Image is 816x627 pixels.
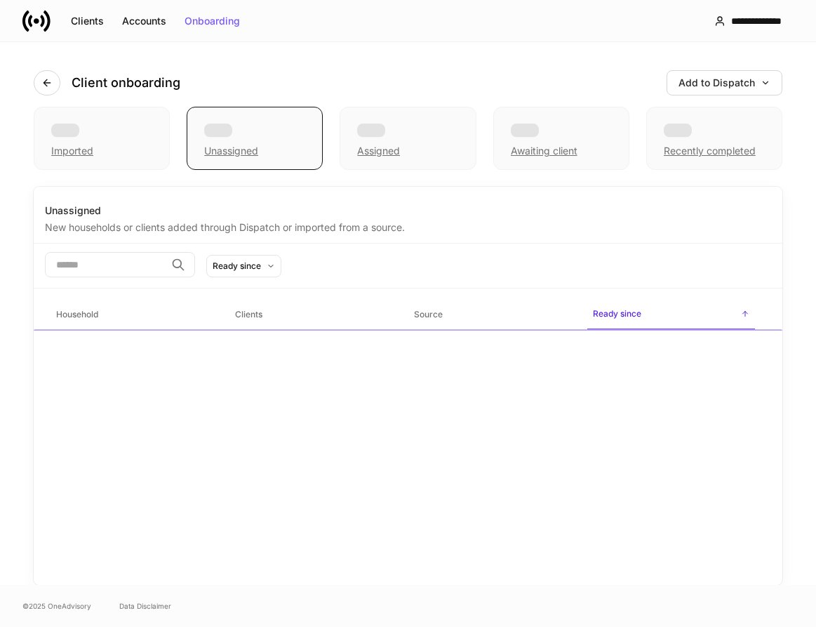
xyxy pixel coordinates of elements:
div: Accounts [122,16,166,26]
div: Recently completed [646,107,782,170]
div: Assigned [340,107,476,170]
span: © 2025 OneAdvisory [22,600,91,612]
button: Add to Dispatch [667,70,782,95]
div: Ready since [213,259,261,272]
div: Assigned [357,144,400,158]
span: Source [408,301,576,329]
h4: Client onboarding [72,74,180,91]
div: Add to Dispatch [678,78,770,88]
div: Awaiting client [493,107,629,170]
div: Onboarding [185,16,240,26]
h6: Source [414,308,443,321]
button: Accounts [113,10,175,32]
div: Clients [71,16,104,26]
h6: Clients [235,308,262,321]
div: Recently completed [664,144,756,158]
div: New households or clients added through Dispatch or imported from a source. [45,218,771,235]
button: Clients [62,10,113,32]
h6: Household [56,308,98,321]
a: Data Disclaimer [119,600,171,612]
span: Clients [229,301,397,329]
div: Awaiting client [511,144,577,158]
button: Onboarding [175,10,249,32]
div: Unassigned [187,107,323,170]
div: Imported [51,144,93,158]
h6: Ready since [593,307,641,320]
div: Unassigned [204,144,258,158]
span: Ready since [587,300,755,330]
div: Imported [34,107,170,170]
div: Unassigned [45,204,771,218]
span: Household [51,301,218,329]
button: Ready since [206,255,281,277]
